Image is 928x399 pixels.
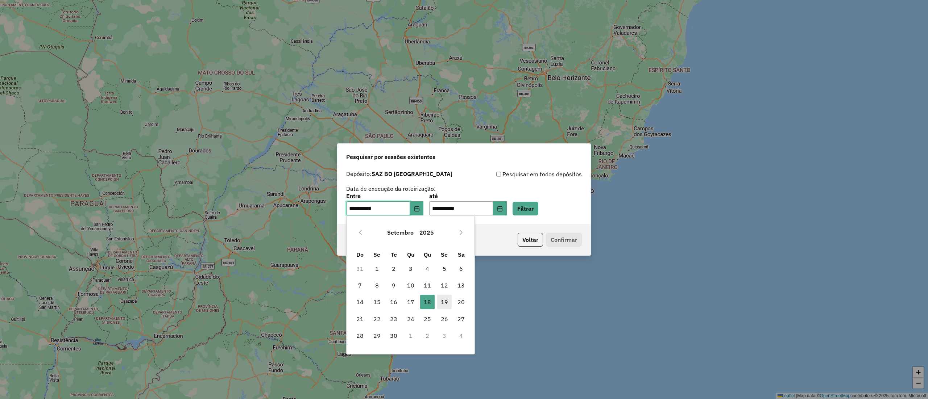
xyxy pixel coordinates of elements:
td: 27 [453,311,470,327]
td: 30 [385,327,402,344]
span: 4 [420,261,435,276]
td: 4 [419,260,436,277]
td: 26 [436,311,453,327]
span: 18 [420,295,435,309]
span: 3 [403,261,418,276]
span: Pesquisar por sessões existentes [346,152,435,161]
td: 1 [402,327,419,344]
button: Choose Date [493,201,507,216]
span: 6 [454,261,468,276]
td: 25 [419,311,436,327]
span: 28 [353,328,367,343]
td: 23 [385,311,402,327]
span: 14 [353,295,367,309]
span: 10 [403,278,418,293]
td: 29 [369,327,386,344]
td: 11 [419,277,436,294]
td: 1 [369,260,386,277]
span: 19 [437,295,452,309]
span: 24 [403,312,418,326]
span: 20 [454,295,468,309]
button: Next Month [455,227,467,238]
td: 10 [402,277,419,294]
span: 7 [353,278,367,293]
td: 18 [419,294,436,310]
button: Choose Date [410,201,424,216]
td: 16 [385,294,402,310]
span: 30 [386,328,401,343]
td: 31 [352,260,369,277]
td: 7 [352,277,369,294]
div: Choose Date [346,216,475,354]
span: 1 [370,261,384,276]
td: 14 [352,294,369,310]
button: Voltar [518,233,543,247]
td: 6 [453,260,470,277]
span: Te [391,251,397,258]
td: 15 [369,294,386,310]
label: Depósito: [346,169,452,178]
span: Se [441,251,448,258]
td: 17 [402,294,419,310]
button: Choose Year [417,224,437,241]
button: Previous Month [355,227,366,238]
span: 2 [386,261,401,276]
strong: SAZ BO [GEOGRAPHIC_DATA] [372,170,452,177]
span: Do [356,251,364,258]
span: 11 [420,278,435,293]
span: Se [373,251,380,258]
div: Pesquisar em todos depósitos [464,170,582,178]
td: 3 [402,260,419,277]
span: Qu [424,251,431,258]
span: 23 [386,312,401,326]
td: 28 [352,327,369,344]
td: 8 [369,277,386,294]
span: 8 [370,278,384,293]
span: 16 [386,295,401,309]
td: 9 [385,277,402,294]
label: Entre [346,192,423,200]
button: Filtrar [513,202,538,215]
span: 26 [437,312,452,326]
span: Sa [458,251,465,258]
span: 9 [386,278,401,293]
td: 3 [436,327,453,344]
td: 2 [419,327,436,344]
td: 20 [453,294,470,310]
td: 19 [436,294,453,310]
td: 4 [453,327,470,344]
label: até [429,192,506,200]
span: 21 [353,312,367,326]
td: 24 [402,311,419,327]
button: Choose Month [384,224,417,241]
span: 13 [454,278,468,293]
td: 5 [436,260,453,277]
td: 13 [453,277,470,294]
span: 17 [403,295,418,309]
span: 22 [370,312,384,326]
label: Data de execução da roteirização: [346,184,436,193]
span: 25 [420,312,435,326]
td: 12 [436,277,453,294]
td: 2 [385,260,402,277]
td: 21 [352,311,369,327]
td: 22 [369,311,386,327]
span: 29 [370,328,384,343]
span: 12 [437,278,452,293]
span: 15 [370,295,384,309]
span: 5 [437,261,452,276]
span: 27 [454,312,468,326]
span: Qu [407,251,414,258]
